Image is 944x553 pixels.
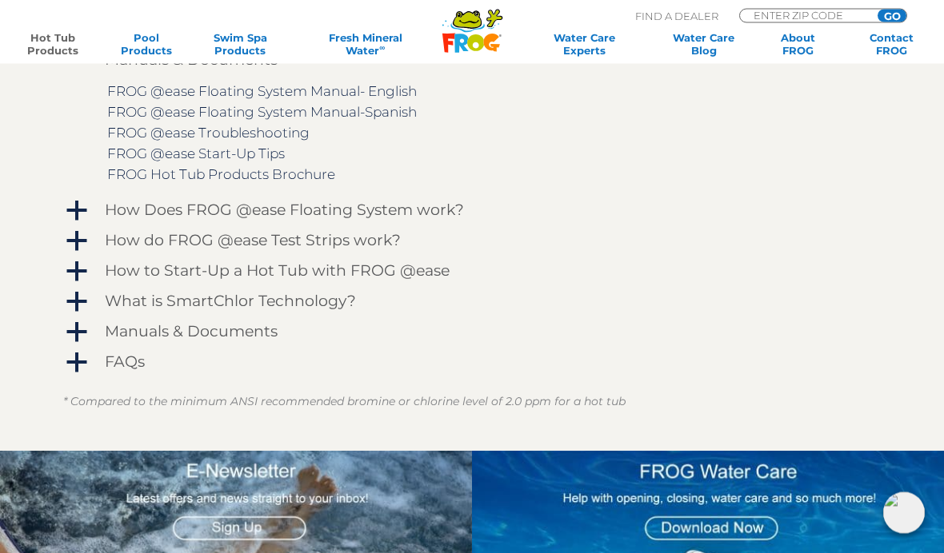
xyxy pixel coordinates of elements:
h4: How to Start-Up a Hot Tub with FROG @ease [105,263,450,280]
a: ContactFROG [855,31,928,57]
h4: FAQs [105,354,145,372]
a: a What is SmartChlor Technology? [63,289,881,315]
span: a [65,200,89,224]
span: a [65,352,89,376]
h4: What is SmartChlor Technology? [105,293,356,311]
input: GO [878,10,906,22]
img: openIcon [883,492,925,534]
p: Find A Dealer [635,9,718,23]
a: Water CareExperts [522,31,646,57]
span: a [65,291,89,315]
a: FROG @ease Troubleshooting [107,125,310,141]
span: a [65,321,89,345]
a: AboutFROG [762,31,834,57]
a: FROG Hot Tub Products Brochure [107,167,335,183]
a: PoolProducts [110,31,182,57]
a: FROG @ease Floating System Manual-Spanish [107,105,417,121]
a: a Manuals & Documents [63,320,881,345]
a: a How Does FROG @ease Floating System work? [63,198,881,224]
h4: How Does FROG @ease Floating System work? [105,202,464,220]
span: a [65,230,89,254]
a: a How do FROG @ease Test Strips work? [63,229,881,254]
span: a [65,261,89,284]
em: * Compared to the minimum ANSI recommended bromine or chlorine level of 2.0 ppm for a hot tub [63,395,626,409]
a: Fresh MineralWater∞ [298,31,434,57]
a: Water CareBlog [667,31,740,57]
h4: How do FROG @ease Test Strips work? [105,233,401,250]
a: FROG @ease Start-Up Tips [107,146,285,162]
input: Zip Code Form [752,10,860,21]
a: a FAQs [63,350,881,376]
a: Hot TubProducts [16,31,89,57]
sup: ∞ [379,43,385,52]
a: Swim SpaProducts [204,31,277,57]
h4: Manuals & Documents [105,324,278,341]
a: FROG @ease Floating System Manual- English [107,84,417,100]
a: a How to Start-Up a Hot Tub with FROG @ease [63,259,881,284]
